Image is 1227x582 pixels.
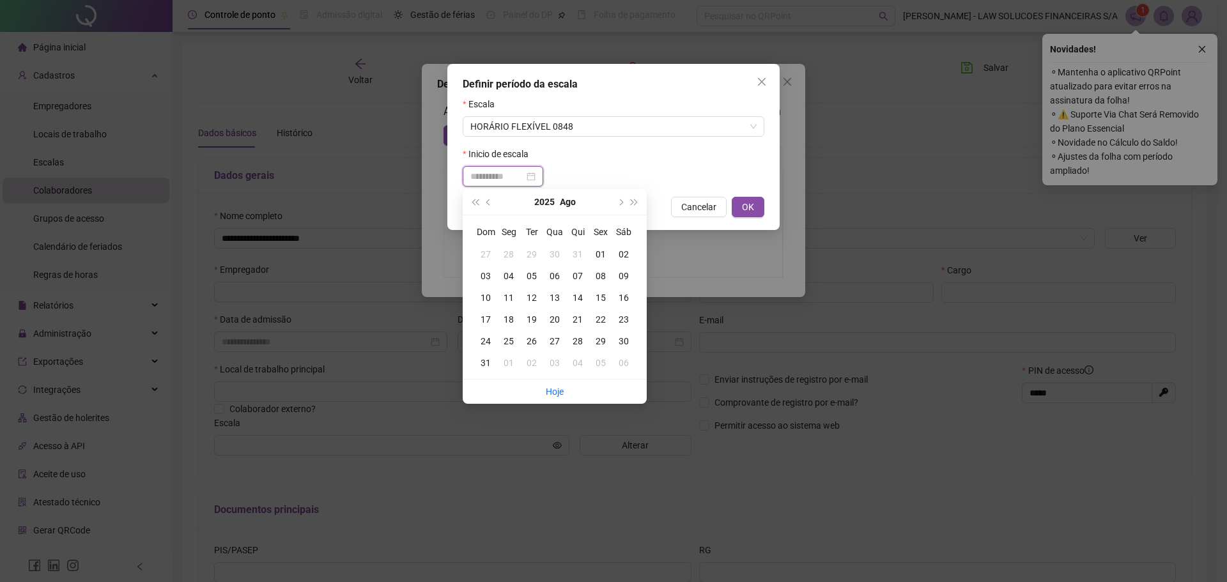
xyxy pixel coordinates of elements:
td: 2025-07-29 [520,243,543,265]
button: super-next-year [628,189,642,215]
th: Sex [589,220,612,243]
div: 20 [543,312,566,326]
label: Inicio de escala [463,147,537,161]
td: 2025-08-22 [589,309,612,330]
th: Qua [543,220,566,243]
span: close [757,77,767,87]
td: 2025-08-03 [474,265,497,287]
td: 2025-08-11 [497,287,520,309]
td: 2025-08-28 [566,330,589,352]
div: 01 [497,356,520,370]
div: 06 [543,269,566,283]
div: 04 [497,269,520,283]
span: HORÁRIO FLEXÍVEL 0848 [470,117,757,136]
td: 2025-09-04 [566,352,589,374]
td: 2025-08-09 [612,265,635,287]
td: 2025-09-02 [520,352,543,374]
td: 2025-08-21 [566,309,589,330]
td: 2025-08-13 [543,287,566,309]
td: 2025-08-10 [474,287,497,309]
div: 02 [612,247,635,261]
td: 2025-07-28 [497,243,520,265]
div: 12 [520,291,543,305]
button: Cancelar [671,197,727,217]
td: 2025-08-16 [612,287,635,309]
div: 29 [520,247,543,261]
div: 06 [612,356,635,370]
div: 31 [474,356,497,370]
td: 2025-08-17 [474,309,497,330]
div: 03 [543,356,566,370]
td: 2025-08-15 [589,287,612,309]
td: 2025-08-04 [497,265,520,287]
div: 31 [566,247,589,261]
div: 08 [589,269,612,283]
td: 2025-08-12 [520,287,543,309]
td: 2025-09-06 [612,352,635,374]
th: Qui [566,220,589,243]
div: 11 [497,291,520,305]
td: 2025-08-18 [497,309,520,330]
div: 28 [566,334,589,348]
td: 2025-08-05 [520,265,543,287]
td: 2025-08-08 [589,265,612,287]
button: year panel [534,189,555,215]
td: 2025-08-20 [543,309,566,330]
div: 13 [543,291,566,305]
td: 2025-08-30 [612,330,635,352]
div: 16 [612,291,635,305]
td: 2025-08-19 [520,309,543,330]
div: 27 [474,247,497,261]
button: prev-year [482,189,496,215]
div: 17 [474,312,497,326]
div: 03 [474,269,497,283]
div: 05 [589,356,612,370]
div: 15 [589,291,612,305]
td: 2025-09-01 [497,352,520,374]
button: Close [752,72,772,92]
td: 2025-09-05 [589,352,612,374]
div: 14 [566,291,589,305]
div: 02 [520,356,543,370]
div: 04 [566,356,589,370]
td: 2025-09-03 [543,352,566,374]
td: 2025-08-25 [497,330,520,352]
div: 21 [566,312,589,326]
div: 22 [589,312,612,326]
td: 2025-08-06 [543,265,566,287]
td: 2025-08-02 [612,243,635,265]
td: 2025-08-27 [543,330,566,352]
div: 18 [497,312,520,326]
td: 2025-08-01 [589,243,612,265]
div: 26 [520,334,543,348]
div: 10 [474,291,497,305]
span: OK [742,200,754,214]
div: 01 [589,247,612,261]
td: 2025-07-30 [543,243,566,265]
td: 2025-08-07 [566,265,589,287]
div: 05 [520,269,543,283]
span: Cancelar [681,200,716,214]
button: next-year [613,189,627,215]
button: OK [732,197,764,217]
div: 24 [474,334,497,348]
td: 2025-08-24 [474,330,497,352]
td: 2025-08-31 [474,352,497,374]
th: Dom [474,220,497,243]
div: Definir período da escala [463,77,764,92]
th: Seg [497,220,520,243]
div: 07 [566,269,589,283]
td: 2025-08-26 [520,330,543,352]
div: 29 [589,334,612,348]
div: 27 [543,334,566,348]
div: 30 [612,334,635,348]
div: 09 [612,269,635,283]
td: 2025-07-27 [474,243,497,265]
td: 2025-08-29 [589,330,612,352]
td: 2025-07-31 [566,243,589,265]
th: Ter [520,220,543,243]
button: super-prev-year [468,189,482,215]
th: Sáb [612,220,635,243]
a: Hoje [546,387,564,397]
div: 28 [497,247,520,261]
